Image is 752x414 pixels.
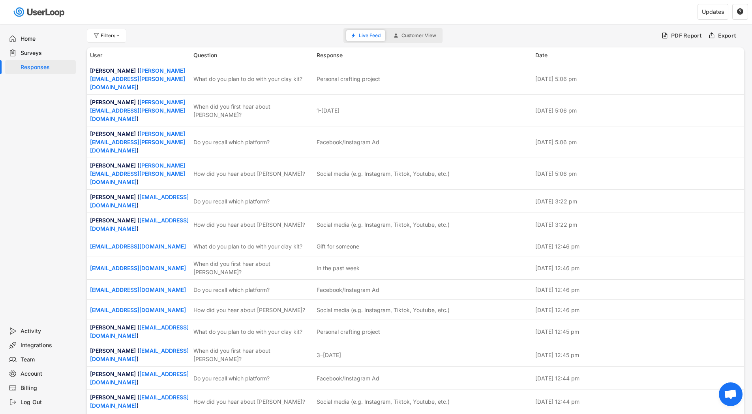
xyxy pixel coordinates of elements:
[21,64,73,71] div: Responses
[193,286,312,294] div: Do you recall which platform?
[21,356,73,363] div: Team
[317,327,380,336] div: Personal crafting project
[90,216,189,233] div: [PERSON_NAME] ( )
[21,342,73,349] div: Integrations
[317,220,450,229] div: Social media (e.g. Instagram, Tiktok, Youtube, etc.)
[317,264,360,272] div: In the past week
[90,99,185,122] a: [PERSON_NAME][EMAIL_ADDRESS][PERSON_NAME][DOMAIN_NAME]
[193,102,312,119] div: When did you first hear about [PERSON_NAME]?
[90,307,186,313] a: [EMAIL_ADDRESS][DOMAIN_NAME]
[702,9,724,15] div: Updates
[317,286,379,294] div: Facebook/Instagram Ad
[90,130,185,154] a: [PERSON_NAME][EMAIL_ADDRESS][PERSON_NAME][DOMAIN_NAME]
[535,138,741,146] div: [DATE] 5:06 pm
[535,106,741,115] div: [DATE] 5:06 pm
[671,32,702,39] div: PDF Report
[21,327,73,335] div: Activity
[90,346,189,363] div: [PERSON_NAME] ( )
[193,374,312,382] div: Do you recall which platform?
[90,162,185,185] a: [PERSON_NAME][EMAIL_ADDRESS][PERSON_NAME][DOMAIN_NAME]
[535,75,741,83] div: [DATE] 5:06 pm
[90,217,189,232] a: [EMAIL_ADDRESS][DOMAIN_NAME]
[193,242,312,250] div: What do you plan to do with your clay kit?
[193,51,312,59] div: Question
[193,197,312,205] div: Do you recall which platform?
[193,397,312,406] div: How did you hear about [PERSON_NAME]?
[21,399,73,406] div: Log Out
[317,306,450,314] div: Social media (e.g. Instagram, Tiktok, Youtube, etc.)
[535,220,741,229] div: [DATE] 3:22 pm
[535,51,741,59] div: Date
[193,327,312,336] div: What do you plan to do with your clay kit?
[193,220,312,229] div: How did you hear about [PERSON_NAME]?
[193,138,312,146] div: Do you recall which platform?
[317,351,341,359] div: 3–[DATE]
[401,33,436,38] span: Customer View
[90,370,189,386] div: [PERSON_NAME] ( )
[193,260,312,276] div: When did you first hear about [PERSON_NAME]?
[317,169,450,178] div: Social media (e.g. Instagram, Tiktok, Youtube, etc.)
[346,30,385,41] button: Live Feed
[90,161,189,186] div: [PERSON_NAME] ( )
[317,374,379,382] div: Facebook/Instagram Ad
[317,242,359,250] div: Gift for someone
[718,32,737,39] div: Export
[719,382,743,406] a: Open chat
[535,374,741,382] div: [DATE] 12:44 pm
[90,98,189,123] div: [PERSON_NAME] ( )
[193,75,312,83] div: What do you plan to do with your clay kit?
[21,384,73,392] div: Billing
[535,242,741,250] div: [DATE] 12:46 pm
[90,323,189,340] div: [PERSON_NAME] ( )
[535,327,741,336] div: [DATE] 12:45 pm
[317,397,450,406] div: Social media (e.g. Instagram, Tiktok, Youtube, etc.)
[317,51,531,59] div: Response
[12,4,68,20] img: userloop-logo-01.svg
[737,8,744,15] button: 
[389,30,441,41] button: Customer View
[535,286,741,294] div: [DATE] 12:46 pm
[193,346,312,363] div: When did you first hear about [PERSON_NAME]?
[317,138,379,146] div: Facebook/Instagram Ad
[21,35,73,43] div: Home
[317,106,339,115] div: 1-[DATE]
[359,33,381,38] span: Live Feed
[90,66,189,91] div: [PERSON_NAME] ( )
[535,351,741,359] div: [DATE] 12:45 pm
[90,265,186,271] a: [EMAIL_ADDRESS][DOMAIN_NAME]
[90,51,189,59] div: User
[90,286,186,293] a: [EMAIL_ADDRESS][DOMAIN_NAME]
[193,169,312,178] div: How did you hear about [PERSON_NAME]?
[535,264,741,272] div: [DATE] 12:46 pm
[101,33,121,38] div: Filters
[90,194,189,209] a: [EMAIL_ADDRESS][DOMAIN_NAME]
[535,197,741,205] div: [DATE] 3:22 pm
[90,324,189,339] a: [EMAIL_ADDRESS][DOMAIN_NAME]
[90,371,189,386] a: [EMAIL_ADDRESS][DOMAIN_NAME]
[90,393,189,410] div: [PERSON_NAME] ( )
[90,394,189,409] a: [EMAIL_ADDRESS][DOMAIN_NAME]
[90,67,185,90] a: [PERSON_NAME][EMAIL_ADDRESS][PERSON_NAME][DOMAIN_NAME]
[90,243,186,250] a: [EMAIL_ADDRESS][DOMAIN_NAME]
[317,75,380,83] div: Personal crafting project
[193,306,312,314] div: How did you hear about [PERSON_NAME]?
[21,49,73,57] div: Surveys
[90,130,189,154] div: [PERSON_NAME] ( )
[90,347,189,362] a: [EMAIL_ADDRESS][DOMAIN_NAME]
[90,193,189,209] div: [PERSON_NAME] ( )
[535,169,741,178] div: [DATE] 5:06 pm
[535,397,741,406] div: [DATE] 12:44 pm
[21,370,73,378] div: Account
[535,306,741,314] div: [DATE] 12:46 pm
